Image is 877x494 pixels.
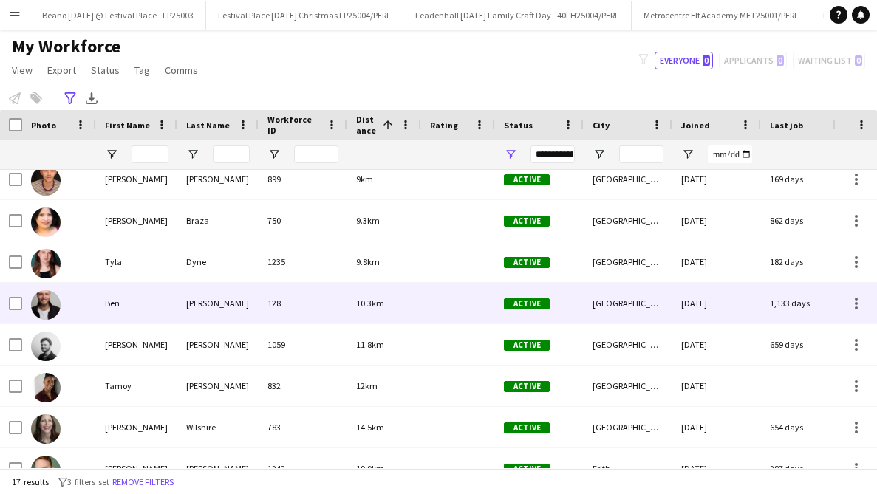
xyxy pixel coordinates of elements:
div: 169 days [761,159,850,199]
span: 9.3km [356,215,380,226]
div: 659 days [761,324,850,365]
a: View [6,61,38,80]
span: Last Name [186,120,230,131]
div: 832 [259,366,347,406]
div: [PERSON_NAME] [96,159,177,199]
span: 10.3km [356,298,384,309]
div: 1242 [259,448,347,489]
input: First Name Filter Input [132,145,168,163]
button: Beano [DATE] @ Festival Place - FP25003 [30,1,206,30]
div: [DATE] [672,200,761,241]
span: Status [91,64,120,77]
span: View [12,64,33,77]
span: Joined [681,120,710,131]
a: Comms [159,61,204,80]
div: Tamoy [96,366,177,406]
span: Last job [770,120,803,131]
div: 899 [259,159,347,199]
div: [DATE] [672,283,761,323]
img: Ben Welch [31,290,61,320]
div: 128 [259,283,347,323]
a: Export [41,61,82,80]
button: Open Filter Menu [504,148,517,161]
span: 0 [703,55,710,66]
div: [PERSON_NAME] [96,448,177,489]
span: Active [504,298,550,309]
input: Workforce ID Filter Input [294,145,338,163]
button: Open Filter Menu [186,148,199,161]
div: [PERSON_NAME] [96,200,177,241]
span: 19.9km [356,463,384,474]
div: [PERSON_NAME] [96,324,177,365]
span: My Workforce [12,35,120,58]
button: Metrocentre Elf Academy MET25001/PERF [632,1,811,30]
img: Nicholas Harvey [31,166,61,196]
div: [GEOGRAPHIC_DATA] [584,366,672,406]
span: Comms [165,64,198,77]
div: [PERSON_NAME] [177,159,259,199]
button: Open Filter Menu [267,148,281,161]
button: Leadenhall [DATE] Family Craft Day - 40LH25004/PERF [403,1,632,30]
span: Active [504,340,550,351]
span: Photo [31,120,56,131]
input: City Filter Input [619,145,663,163]
div: 1235 [259,241,347,282]
span: First Name [105,120,150,131]
span: Tag [134,64,150,77]
span: 3 filters set [67,476,109,487]
div: [PERSON_NAME] [177,324,259,365]
div: 862 days [761,200,850,241]
input: Joined Filter Input [708,145,752,163]
img: Olivia Braza [31,207,61,237]
div: [DATE] [672,448,761,489]
div: [GEOGRAPHIC_DATA] [584,241,672,282]
span: Active [504,381,550,392]
div: [GEOGRAPHIC_DATA] [584,283,672,323]
div: 1059 [259,324,347,365]
div: [PERSON_NAME] [96,407,177,447]
div: [DATE] [672,366,761,406]
div: [GEOGRAPHIC_DATA] [584,159,672,199]
button: Open Filter Menu [105,148,118,161]
span: Active [504,422,550,433]
img: Tyla Dyne [31,249,61,278]
img: Jake Kavanagh [31,332,61,361]
div: Wilshire [177,407,259,447]
span: 9.8km [356,256,380,267]
div: [DATE] [672,324,761,365]
button: Remove filters [109,474,177,490]
span: Rating [430,120,458,131]
div: 182 days [761,241,850,282]
span: Workforce ID [267,114,321,136]
button: Open Filter Menu [681,148,695,161]
div: [GEOGRAPHIC_DATA] [584,324,672,365]
div: 1,133 days [761,283,850,323]
div: Erith [584,448,672,489]
div: Braza [177,200,259,241]
span: 12km [356,380,378,391]
span: Active [504,174,550,185]
div: [DATE] [672,407,761,447]
div: Ben [96,283,177,323]
div: 654 days [761,407,850,447]
span: Active [504,216,550,227]
div: Tyla [96,241,177,282]
a: Status [85,61,126,80]
img: Madeleine Wilshire [31,414,61,444]
input: Last Name Filter Input [213,145,250,163]
div: [GEOGRAPHIC_DATA] [584,407,672,447]
span: City [593,120,610,131]
div: 783 [259,407,347,447]
span: Active [504,257,550,268]
div: [PERSON_NAME] [177,366,259,406]
span: 9km [356,174,373,185]
div: 750 [259,200,347,241]
button: Festival Place [DATE] Christmas FP25004/PERF [206,1,403,30]
img: Tamoy Phipps [31,373,61,402]
div: [DATE] [672,241,761,282]
button: Everyone0 [655,52,713,69]
span: Active [504,464,550,475]
div: [DATE] [672,159,761,199]
span: Distance [356,114,377,136]
button: Open Filter Menu [593,148,606,161]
